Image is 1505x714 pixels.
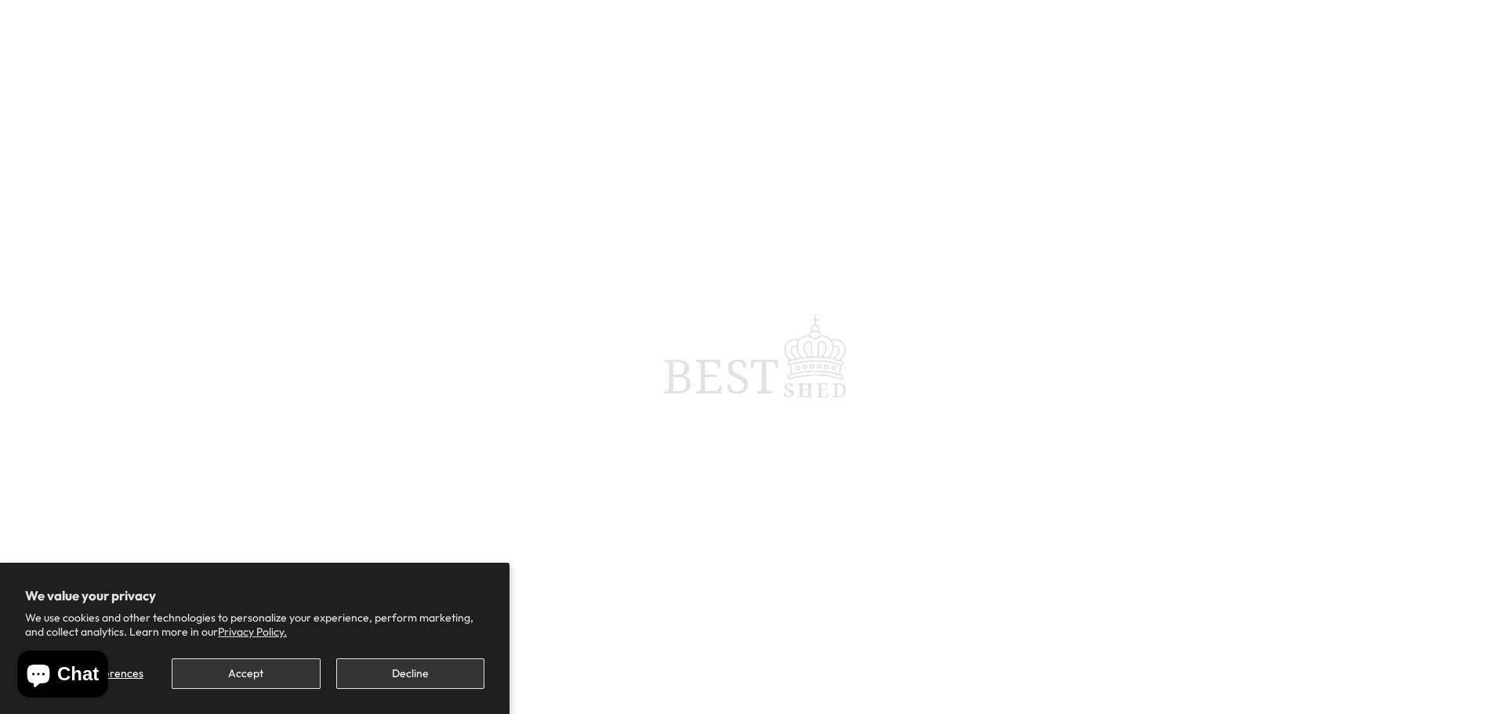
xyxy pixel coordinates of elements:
p: We use cookies and other technologies to personalize your experience, perform marketing, and coll... [25,611,484,639]
button: Accept [172,658,320,689]
h2: We value your privacy [25,588,484,603]
inbox-online-store-chat: Shopify online store chat [13,651,113,701]
button: Decline [336,658,484,689]
a: Privacy Policy. [218,625,287,639]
